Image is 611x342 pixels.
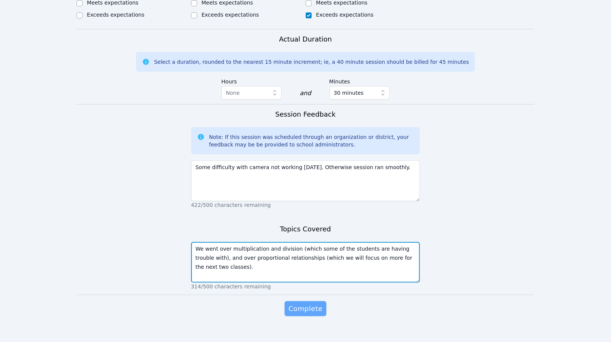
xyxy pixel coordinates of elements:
[285,301,326,316] button: Complete
[300,89,311,98] div: and
[221,86,282,100] button: None
[87,12,144,18] label: Exceeds expectations
[334,88,364,97] span: 30 minutes
[191,283,420,290] p: 314/500 characters remaining
[221,75,282,86] label: Hours
[226,90,240,96] span: None
[191,242,420,283] textarea: We went over multiplication and division (which some of the students are having trouble with), an...
[191,160,420,201] textarea: Some difficulty with camera not working [DATE]. Otherwise session ran smoothly.
[329,75,390,86] label: Minutes
[280,224,331,234] h3: Topics Covered
[316,12,374,18] label: Exceeds expectations
[191,201,420,209] p: 422/500 characters remaining
[329,86,390,100] button: 30 minutes
[209,133,414,148] div: Note: If this session was scheduled through an organization or district, your feedback may be be ...
[279,34,332,45] h3: Actual Duration
[275,109,335,120] h3: Session Feedback
[154,58,469,66] div: Select a duration, rounded to the nearest 15 minute increment; ie, a 40 minute session should be ...
[202,12,259,18] label: Exceeds expectations
[288,303,322,314] span: Complete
